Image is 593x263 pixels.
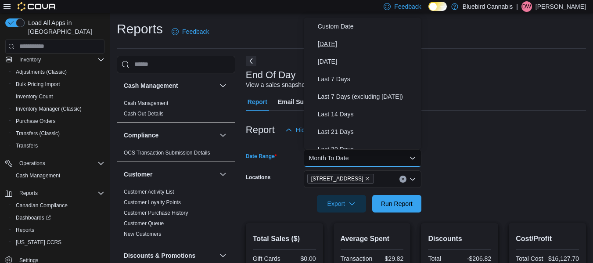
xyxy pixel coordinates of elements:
button: [US_STATE] CCRS [9,236,108,249]
button: Cash Management [9,169,108,182]
h3: Customer [124,170,152,179]
button: Discounts & Promotions [124,251,216,260]
span: Dashboards [16,214,51,221]
span: Feedback [394,2,421,11]
span: Bulk Pricing Import [16,81,60,88]
a: Inventory Count [12,91,57,102]
span: [US_STATE] CCRS [16,239,61,246]
p: [PERSON_NAME] [535,1,586,12]
span: Dashboards [12,213,104,223]
span: Run Report [381,199,413,208]
button: Reports [2,187,108,199]
a: Customer Purchase History [124,210,188,216]
button: Inventory Manager (Classic) [9,103,108,115]
button: Run Report [372,195,421,213]
button: Customer [218,169,228,180]
span: [DATE] [318,39,418,49]
button: Next [246,56,256,66]
a: Dashboards [9,212,108,224]
input: Dark Mode [428,2,447,11]
div: Total Cost [516,255,545,262]
a: Purchase Orders [12,116,59,126]
h3: End Of Day [246,70,296,80]
button: Adjustments (Classic) [9,66,108,78]
span: Hide Parameters [296,126,342,134]
h2: Discounts [428,234,491,244]
span: Cash Management [124,100,168,107]
a: Transfers [12,141,41,151]
h2: Cost/Profit [516,234,579,244]
span: Purchase Orders [12,116,104,126]
h1: Reports [117,20,163,38]
h3: Cash Management [124,81,178,90]
a: Adjustments (Classic) [12,67,70,77]
span: Feedback [182,27,209,36]
div: Dustin watts [521,1,532,12]
a: [US_STATE] CCRS [12,237,65,248]
h2: Average Spent [341,234,404,244]
div: Compliance [117,148,235,162]
span: Transfers [12,141,104,151]
div: $0.00 [286,255,316,262]
label: Locations [246,174,271,181]
span: Last 21 Days [318,126,418,137]
h2: Total Sales ($) [253,234,316,244]
span: Inventory [19,56,41,63]
a: Cash Out Details [124,111,164,117]
span: Cash Out Details [124,110,164,117]
span: Customer Purchase History [124,209,188,216]
span: Canadian Compliance [12,200,104,211]
a: Reports [12,225,38,235]
h3: Compliance [124,131,158,140]
span: Transfers [16,142,38,149]
button: Bulk Pricing Import [9,78,108,90]
button: Inventory Count [9,90,108,103]
span: 203 1/2 Queen Street [307,174,374,184]
a: Cash Management [12,170,64,181]
span: [STREET_ADDRESS] [311,174,363,183]
span: Cash Management [16,172,60,179]
span: Adjustments (Classic) [12,67,104,77]
span: Inventory Manager (Classic) [16,105,82,112]
span: Email Subscription [278,93,334,111]
div: Gift Cards [253,255,283,262]
span: Inventory Count [12,91,104,102]
span: Dw [522,1,531,12]
p: | [516,1,518,12]
span: Customer Activity List [124,188,174,195]
span: Load All Apps in [GEOGRAPHIC_DATA] [25,18,104,36]
div: View a sales snapshot for a date or date range. [246,80,374,90]
span: Last 30 Days [318,144,418,155]
span: Customer Queue [124,220,164,227]
a: Dashboards [12,213,54,223]
span: Operations [16,158,104,169]
a: Canadian Compliance [12,200,71,211]
button: Reports [9,224,108,236]
div: $29.82 [376,255,403,262]
button: Compliance [218,130,228,141]
button: Canadian Compliance [9,199,108,212]
a: Cash Management [124,100,168,106]
span: Adjustments (Classic) [16,68,67,76]
a: Bulk Pricing Import [12,79,64,90]
button: Inventory [16,54,44,65]
button: Inventory [2,54,108,66]
span: Inventory Count [16,93,53,100]
a: Feedback [168,23,212,40]
button: Month To Date [304,149,421,167]
a: OCS Transaction Submission Details [124,150,210,156]
span: OCS Transaction Submission Details [124,149,210,156]
span: Export [322,195,361,213]
span: Last 7 Days [318,74,418,84]
h3: Report [246,125,275,135]
a: New Customers [124,231,161,237]
span: Operations [19,160,45,167]
button: Clear input [399,176,406,183]
a: Transfers (Classic) [12,128,63,139]
span: Reports [12,225,104,235]
button: Open list of options [409,176,416,183]
span: Reports [16,227,34,234]
span: Purchase Orders [16,118,56,125]
div: $16,127.70 [548,255,579,262]
span: Transfers (Classic) [12,128,104,139]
